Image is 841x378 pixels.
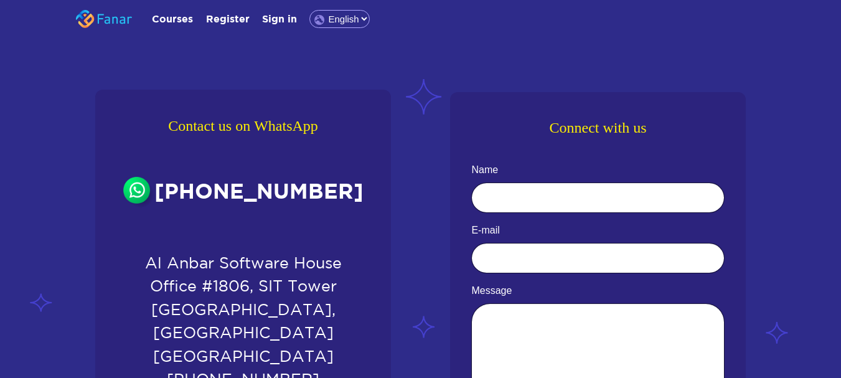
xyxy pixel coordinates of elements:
h2: Connect with us [460,120,736,138]
label: E-mail [471,223,724,238]
a: Sign in [257,11,302,24]
h2: Contact us on WhatsApp [105,118,381,136]
img: language.png [314,15,324,25]
label: Name [471,163,724,177]
a: Courses [147,11,198,24]
img: whatsapp.png [123,177,154,208]
label: Message [471,283,724,298]
a: Register [201,11,255,24]
span: [PHONE_NUMBER] [115,161,371,220]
